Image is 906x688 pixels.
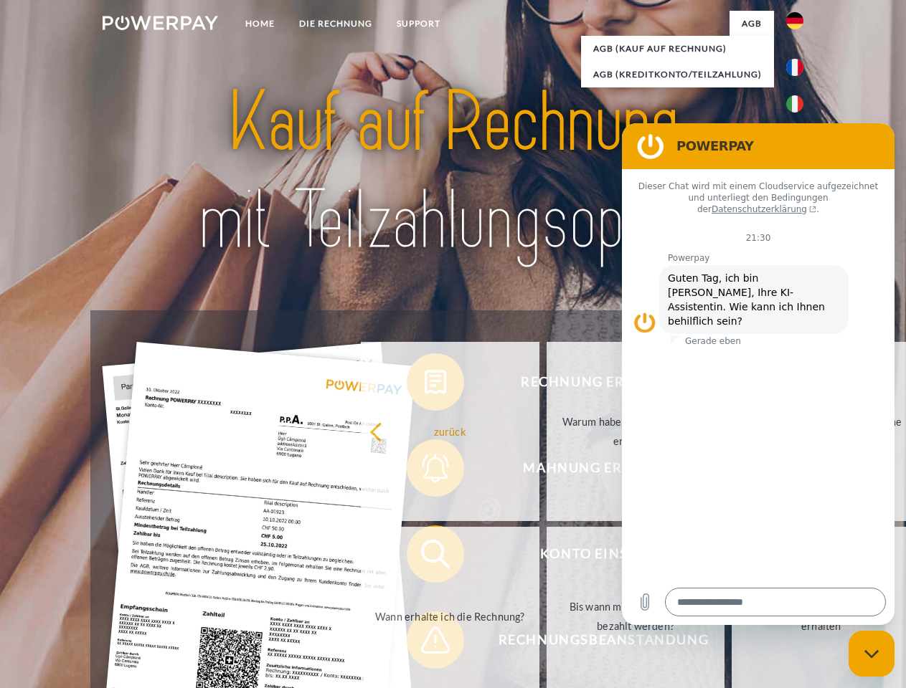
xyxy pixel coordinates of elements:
a: Home [233,11,287,37]
img: title-powerpay_de.svg [137,69,769,274]
iframe: Messaging-Fenster [622,123,895,625]
a: AGB (Kreditkonto/Teilzahlung) [581,62,774,87]
div: Warum habe ich eine Rechnung erhalten? [555,412,717,451]
div: Wann erhalte ich die Rechnung? [369,606,531,626]
a: agb [730,11,774,37]
div: Bis wann muss die Rechnung bezahlt werden? [555,597,717,636]
img: logo-powerpay-white.svg [103,16,218,30]
div: zurück [369,421,531,441]
a: DIE RECHNUNG [287,11,384,37]
iframe: Schaltfläche zum Öffnen des Messaging-Fensters; Konversation läuft [849,631,895,677]
img: fr [786,59,803,76]
a: AGB (Kauf auf Rechnung) [581,36,774,62]
img: de [786,12,803,29]
img: it [786,95,803,113]
a: SUPPORT [384,11,453,37]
